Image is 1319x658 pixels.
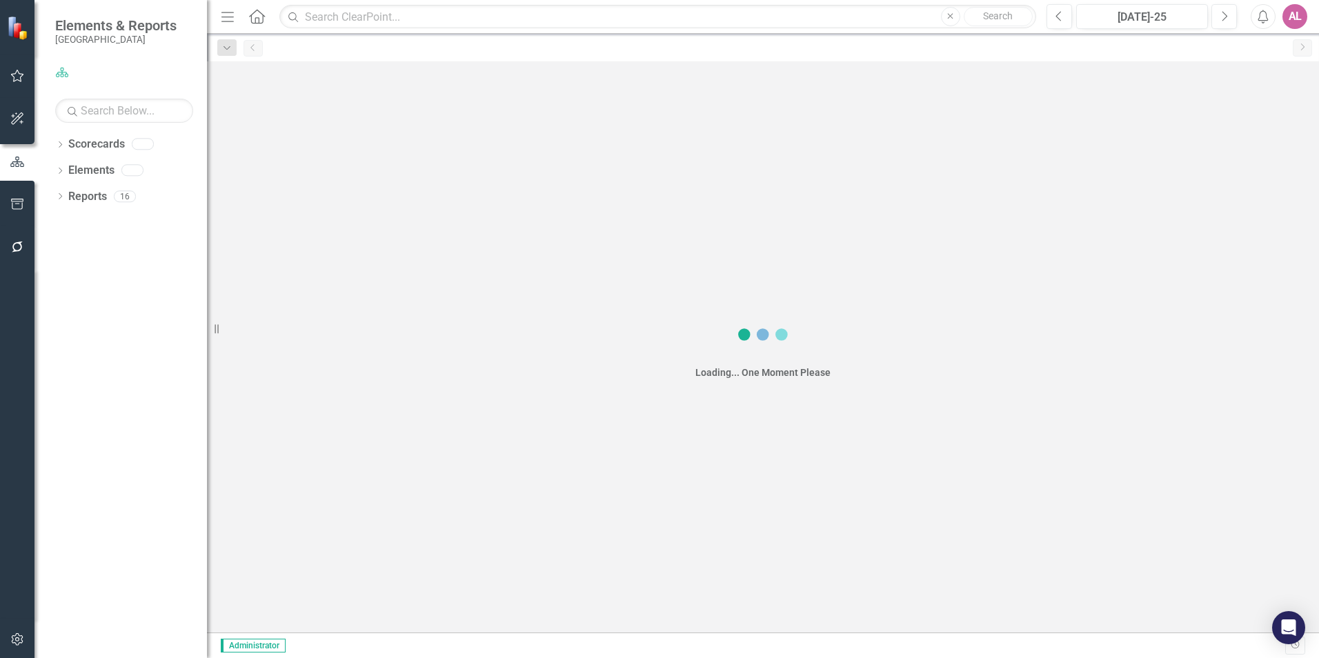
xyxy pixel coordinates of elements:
input: Search Below... [55,99,193,123]
span: Administrator [221,639,286,652]
div: Open Intercom Messenger [1272,611,1305,644]
span: Search [983,10,1013,21]
input: Search ClearPoint... [279,5,1036,29]
div: Loading... One Moment Please [695,366,831,379]
a: Elements [68,163,115,179]
div: 16 [114,190,136,202]
img: ClearPoint Strategy [6,15,31,40]
a: Reports [68,189,107,205]
span: Elements & Reports [55,17,177,34]
button: AL [1282,4,1307,29]
div: [DATE]-25 [1081,9,1203,26]
button: Search [964,7,1033,26]
a: Scorecards [68,137,125,152]
button: [DATE]-25 [1076,4,1208,29]
small: [GEOGRAPHIC_DATA] [55,34,177,45]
